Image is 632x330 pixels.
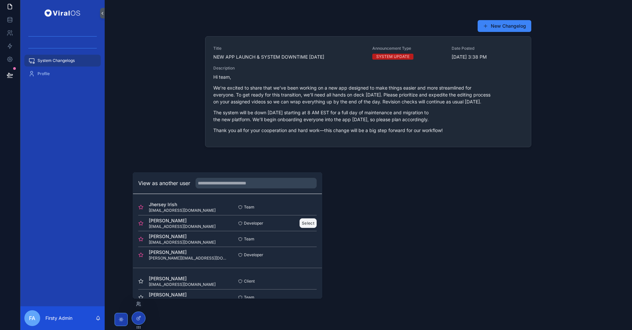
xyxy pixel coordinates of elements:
[213,46,364,51] span: Title
[300,218,317,228] button: Select
[213,109,523,123] p: The system will be down [DATE] starting at 8 AM EST for a full day of maintenance and migration t...
[244,205,254,210] span: Team
[149,208,216,213] span: [EMAIL_ADDRESS][DOMAIN_NAME]
[213,127,523,134] p: Thank you all for your cooperation and hard work—this change will be a big step forward for our w...
[149,249,227,256] span: [PERSON_NAME]
[24,55,101,67] a: System Changelogs
[452,54,523,60] span: [DATE] 3:38 PM
[244,295,254,300] span: Team
[29,314,35,322] span: FA
[244,236,254,242] span: Team
[149,233,216,240] span: [PERSON_NAME]
[149,240,216,245] span: [EMAIL_ADDRESS][DOMAIN_NAME]
[45,315,72,321] p: Firsty Admin
[38,71,50,76] span: Profile
[244,279,255,284] span: Client
[149,256,227,261] span: [PERSON_NAME][EMAIL_ADDRESS][DOMAIN_NAME]
[24,68,101,80] a: Profile
[213,73,523,80] p: Hi team,
[149,291,216,298] span: [PERSON_NAME]
[138,179,190,187] h2: View as another user
[478,20,531,32] button: New Changelog
[149,201,216,208] span: Jhersey Irish
[149,275,216,282] span: [PERSON_NAME]
[244,221,263,226] span: Developer
[149,224,216,229] span: [EMAIL_ADDRESS][DOMAIN_NAME]
[452,46,523,51] span: Date Posted
[372,46,444,51] span: Announcement Type
[213,84,523,105] p: We’re excited to share that we’ve been working on a new app designed to make things easier and mo...
[213,66,523,71] span: Description
[20,26,105,88] div: scrollable content
[149,217,216,224] span: [PERSON_NAME]
[38,58,75,63] span: System Changelogs
[244,252,263,258] span: Developer
[213,54,364,60] span: NEW APP LAUNCH & SYSTEM DOWNTIME [DATE]
[376,54,409,60] div: SYSTEM UPDATE
[149,298,216,303] span: [EMAIL_ADDRESS][DOMAIN_NAME]
[149,282,216,287] span: [EMAIL_ADDRESS][DOMAIN_NAME]
[43,8,82,18] img: App logo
